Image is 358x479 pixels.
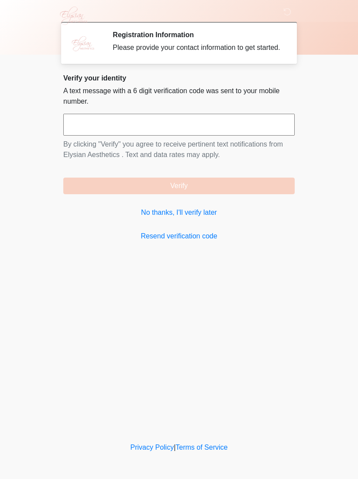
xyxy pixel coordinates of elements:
[63,231,295,241] a: Resend verification code
[63,86,295,107] p: A text message with a 6 digit verification code was sent to your mobile number.
[113,42,282,53] div: Please provide your contact information to get started.
[174,444,176,451] a: |
[55,7,91,25] img: Elysian Aesthetics Logo
[63,178,295,194] button: Verify
[63,139,295,160] p: By clicking "Verify" you agree to receive pertinent text notifications from Elysian Aesthetics . ...
[113,31,282,39] h2: Registration Information
[63,74,295,82] h2: Verify your identity
[63,207,295,218] a: No thanks, I'll verify later
[131,444,174,451] a: Privacy Policy
[176,444,227,451] a: Terms of Service
[70,31,96,57] img: Agent Avatar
